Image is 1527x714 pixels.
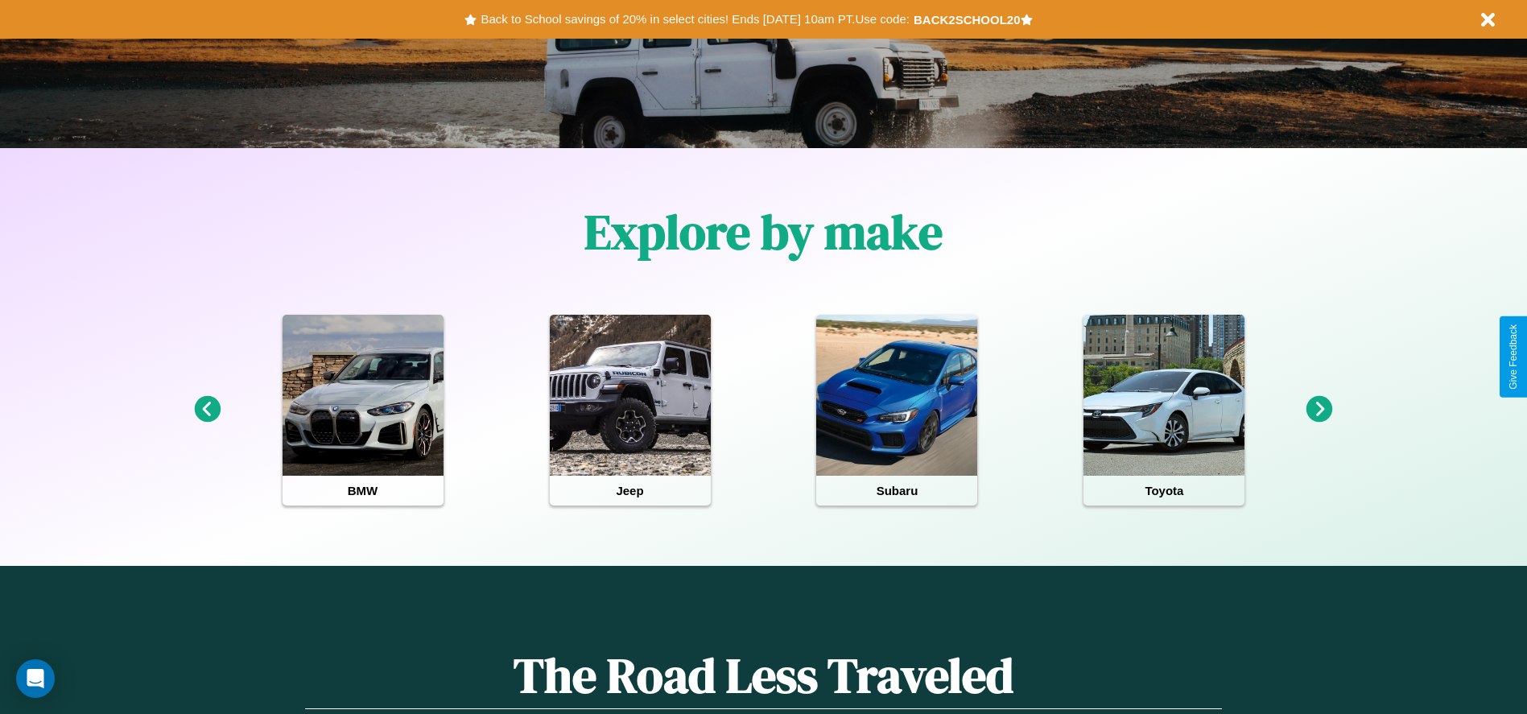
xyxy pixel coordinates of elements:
[477,8,913,31] button: Back to School savings of 20% in select cities! Ends [DATE] 10am PT.Use code:
[1508,324,1519,390] div: Give Feedback
[305,642,1221,709] h1: The Road Less Traveled
[584,199,943,265] h1: Explore by make
[1083,476,1244,506] h4: Toyota
[914,13,1021,27] b: BACK2SCHOOL20
[16,659,55,698] div: Open Intercom Messenger
[283,476,444,506] h4: BMW
[816,476,977,506] h4: Subaru
[550,476,711,506] h4: Jeep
